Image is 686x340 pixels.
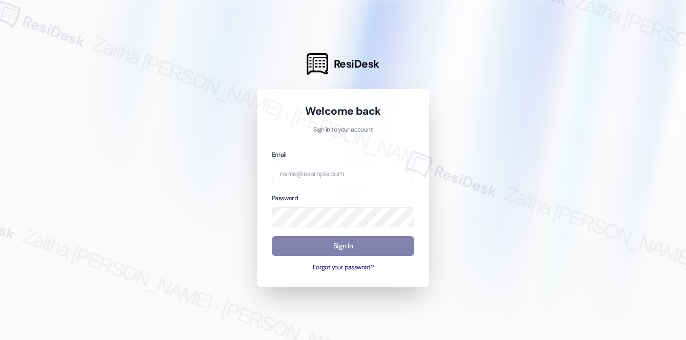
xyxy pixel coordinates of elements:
button: Forgot your password? [272,263,414,272]
label: Email [272,151,286,159]
span: ResiDesk [334,57,379,71]
img: ResiDesk Logo [307,53,328,75]
button: Sign In [272,236,414,256]
label: Password [272,194,298,202]
h1: Welcome back [272,104,414,118]
input: name@example.com [272,164,414,184]
p: Sign in to your account [272,125,414,135]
